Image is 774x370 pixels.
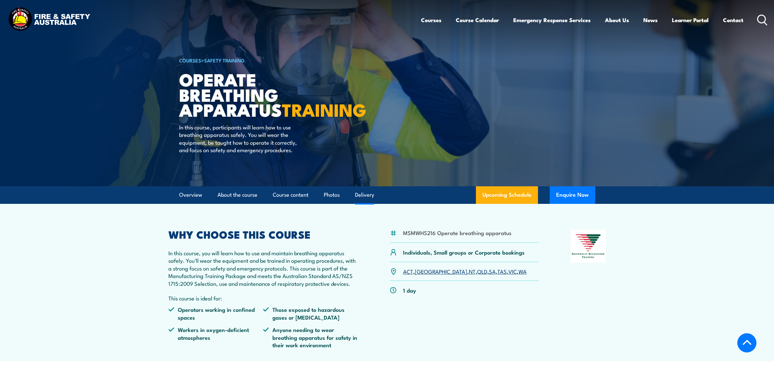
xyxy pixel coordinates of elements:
[605,11,629,29] a: About Us
[217,186,257,204] a: About the course
[168,230,358,239] h2: WHY CHOOSE THIS COURSE
[179,56,340,64] h6: >
[168,306,263,321] li: Operators working in confined spaces
[355,186,374,204] a: Delivery
[550,186,595,204] button: Enquire Now
[421,11,441,29] a: Courses
[168,249,358,287] p: In this course, you will learn how to use and maintain breathing apparatus safely. You'll wear th...
[179,57,201,64] a: COURSES
[518,267,527,275] a: WA
[415,267,467,275] a: [GEOGRAPHIC_DATA]
[477,267,487,275] a: QLD
[273,186,308,204] a: Course content
[476,186,538,204] a: Upcoming Schedule
[456,11,499,29] a: Course Calendar
[403,229,511,236] li: MSMWHS216 Operate breathing apparatus
[204,57,245,64] a: Safety Training
[403,268,527,275] p: , , , , , , ,
[263,306,358,321] li: Those exposed to hazardous gases or [MEDICAL_DATA]
[571,230,606,263] img: Nationally Recognised Training logo.
[282,96,366,123] strong: TRAINING
[168,294,358,302] p: This course is ideal for:
[179,186,202,204] a: Overview
[403,248,525,256] p: Individuals, Small groups or Corporate bookings
[263,326,358,349] li: Anyone needing to wear breathing apparatus for safety in their work environment
[469,267,476,275] a: NT
[179,72,340,117] h1: Operate Breathing Apparatus
[403,286,416,294] p: 1 day
[324,186,340,204] a: Photos
[508,267,517,275] a: VIC
[513,11,591,29] a: Emergency Response Services
[723,11,743,29] a: Contact
[489,267,496,275] a: SA
[672,11,709,29] a: Learner Portal
[168,326,263,349] li: Workers in oxygen-deficient atmospheres
[643,11,658,29] a: News
[179,123,298,154] p: In this course, participants will learn how to use breathing apparatus safely. You will wear the ...
[497,267,507,275] a: TAS
[403,267,413,275] a: ACT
